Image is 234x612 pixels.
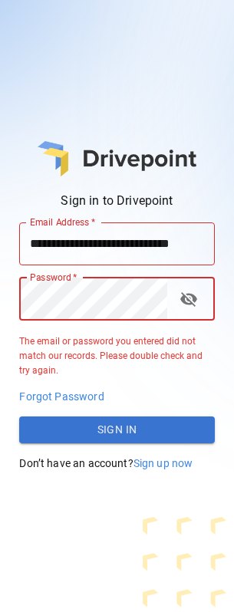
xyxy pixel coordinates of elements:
button: Sign In [19,416,214,444]
p: Don’t have an account? [19,456,214,471]
span: Forgot Password [19,390,104,403]
p: Sign in to Drivepoint [19,192,214,210]
label: Email Address [30,216,95,229]
img: main logo [38,141,196,176]
span: The email or password you entered did not match our records. Please double check and try again. [19,336,203,376]
label: Password [30,271,77,284]
span: Sign up now [133,457,193,469]
span: visibility_off [180,290,198,308]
